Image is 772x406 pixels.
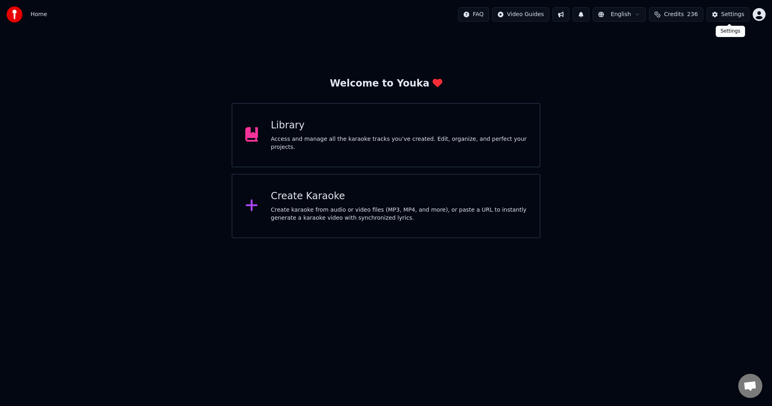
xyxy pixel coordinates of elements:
button: Settings [706,7,749,22]
div: Access and manage all the karaoke tracks you’ve created. Edit, organize, and perfect your projects. [271,135,527,151]
span: Home [31,10,47,19]
button: FAQ [458,7,489,22]
div: Settings [716,26,745,37]
span: Credits [664,10,684,19]
nav: breadcrumb [31,10,47,19]
div: Create Karaoke [271,190,527,203]
div: Library [271,119,527,132]
div: Settings [721,10,744,19]
img: youka [6,6,23,23]
span: 236 [687,10,698,19]
button: Video Guides [492,7,549,22]
button: Credits236 [649,7,703,22]
div: Create karaoke from audio or video files (MP3, MP4, and more), or paste a URL to instantly genera... [271,206,527,222]
div: Welcome to Youka [330,77,442,90]
a: Otevřený chat [738,374,762,398]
